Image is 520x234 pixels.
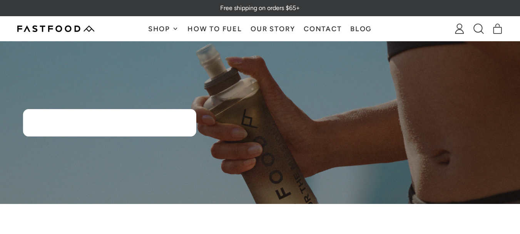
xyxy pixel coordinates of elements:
[183,17,246,41] a: How To Fuel
[17,25,94,32] img: Fastfood
[144,17,183,41] button: Shop
[246,17,299,41] a: Our Story
[299,17,346,41] a: Contact
[346,17,376,41] a: Blog
[148,25,172,32] span: Shop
